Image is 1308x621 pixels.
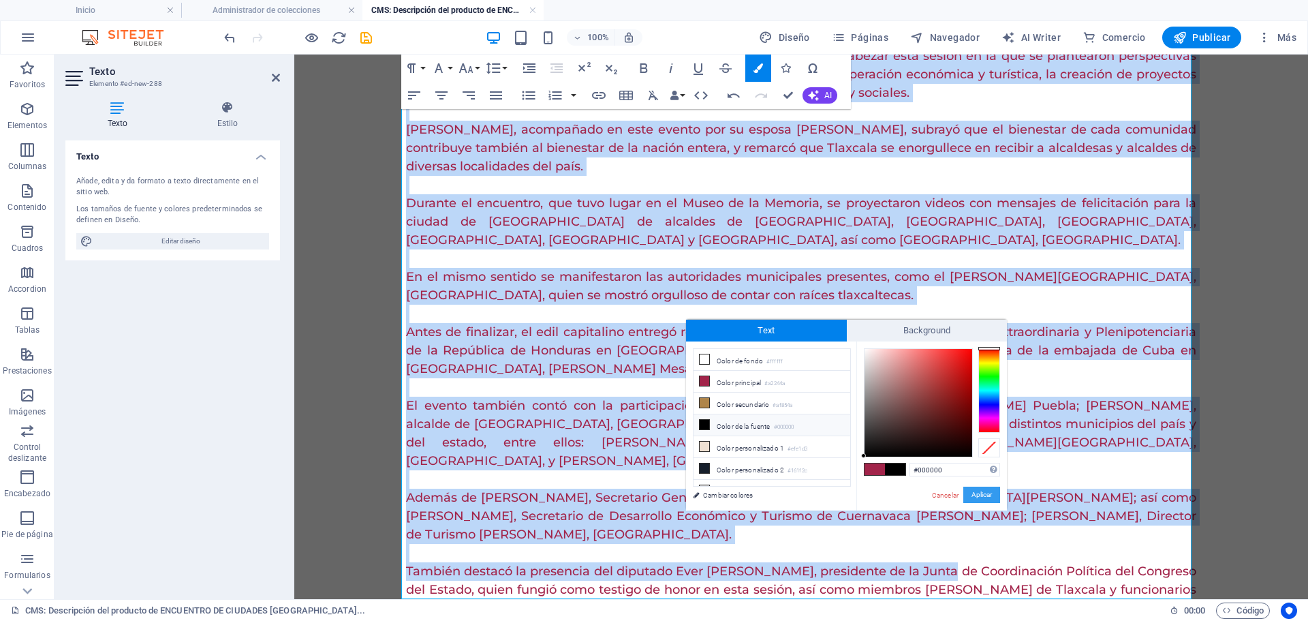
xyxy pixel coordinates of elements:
button: Ordered List [542,82,568,109]
small: #efe1d3 [788,444,807,454]
p: Pie de página [1,529,52,540]
p: Imágenes [9,406,46,417]
li: Color personalizado 3 [694,480,850,502]
h4: CMS: Descripción del producto de ENCUENTRO DE CIUDADES [GEOGRAPHIC_DATA]... [362,3,544,18]
p: Accordion [8,284,46,294]
button: Strikethrough [713,55,738,82]
span: #000000 [885,464,905,475]
button: Unordered List [516,82,542,109]
span: AI [824,91,832,100]
button: Subscript [598,55,624,82]
button: Confirm (Ctrl+⏎) [775,82,801,109]
button: Diseño [753,27,815,48]
button: Superscript [571,55,597,82]
button: Align Justify [483,82,509,109]
button: Font Size [456,55,482,82]
span: Diseño [759,31,810,44]
button: AI [803,87,837,104]
button: Font Family [429,55,454,82]
button: 100% [567,29,615,46]
p: En el mismo sentido se manifestaron las autoridades municipales presentes, como el [PERSON_NAME][... [112,213,902,250]
a: Haz clic para cancelar la selección y doble clic para abrir páginas [11,603,365,619]
button: reload [330,29,347,46]
button: Colors [745,55,771,82]
button: HTML [688,82,714,109]
p: Formularios [4,570,50,581]
span: Navegador [910,31,980,44]
small: #af854a [773,401,792,410]
p: También destacó la presencia del diputado Ever [PERSON_NAME], presidente de la Junta de Coordinac... [112,508,902,563]
p: Antes de finalizar, el edil capitalino entregó reconocimientos a [PERSON_NAME], Embajadora Extrao... [112,269,902,324]
button: Underline (Ctrl+U) [685,55,711,82]
button: Data Bindings [668,82,687,109]
span: Páginas [832,31,888,44]
li: Color secundario [694,393,850,414]
p: Durante el encuentro, que tuvo lugar en el Museo de la Memoria, se proyectaron videos con mensaje... [112,140,902,195]
h4: Texto [65,101,175,130]
i: Deshacer: Añadir elemento (Ctrl+Z) [222,30,238,46]
button: Más [1252,27,1302,48]
button: Clear Formatting [640,82,666,109]
span: AI Writer [1001,31,1061,44]
button: Line Height [483,55,509,82]
p: Además de [PERSON_NAME], Secretario General de [DATE][PERSON_NAME], [GEOGRAPHIC_DATA][PERSON_NAME... [112,434,902,489]
small: #a2244a [764,379,785,389]
p: [PERSON_NAME], acompañado en este evento por su esposa [PERSON_NAME], subrayó que el bienestar de... [112,66,902,121]
h2: Texto [89,65,280,78]
button: undo [221,29,238,46]
div: Los tamaños de fuente y colores predeterminados se definen en Diseño. [76,204,269,226]
button: Paragraph Format [401,55,427,82]
h4: Estilo [175,101,280,130]
li: Color personalizado 2 [694,458,850,480]
button: Comercio [1077,27,1151,48]
h4: Texto [65,140,280,165]
i: Al redimensionar, ajustar el nivel de zoom automáticamente para ajustarse al dispositivo elegido. [623,31,635,44]
h6: Tiempo de la sesión [1170,603,1206,619]
p: Encabezado [4,488,50,499]
p: Columnas [8,161,47,172]
li: Color principal [694,371,850,393]
p: Cuadros [12,243,44,254]
small: #161f2c [788,466,807,476]
span: #a2244a [865,464,885,475]
div: Clear Color Selection [978,438,1000,457]
button: Redo (Ctrl+Shift+Z) [748,82,774,109]
button: Icons [773,55,798,82]
button: Italic (Ctrl+I) [658,55,684,82]
img: Editor Logo [78,29,181,46]
button: Ordered List [568,82,579,109]
i: Guardar (Ctrl+S) [358,30,374,46]
span: Background [847,320,1008,342]
a: Cambiar colores [686,487,844,504]
button: Decrease Indent [544,55,570,82]
span: Publicar [1173,31,1231,44]
span: Text [686,320,847,342]
h3: Elemento #ed-new-288 [89,78,253,90]
h6: 100% [587,29,609,46]
button: Editar diseño [76,233,269,249]
span: Código [1222,603,1264,619]
button: Navegador [905,27,985,48]
small: #000000 [774,423,794,432]
span: Más [1258,31,1296,44]
span: Editar diseño [97,233,265,249]
p: Favoritos [10,79,45,90]
button: Increase Indent [516,55,542,82]
button: Bold (Ctrl+B) [631,55,657,82]
span: : [1194,605,1196,616]
button: save [358,29,374,46]
p: El evento también contó con la participación de [PERSON_NAME], presidenta [PERSON_NAME] Puebla; [... [112,342,902,416]
button: Código [1216,603,1270,619]
p: Elementos [7,120,47,131]
button: Usercentrics [1281,603,1297,619]
li: Color de fondo [694,349,850,371]
small: #ffffff [766,357,783,367]
a: Cancelar [931,490,960,500]
button: Aplicar [963,487,1000,503]
i: Volver a cargar página [331,30,347,46]
button: Undo (Ctrl+Z) [721,82,747,109]
button: AI Writer [996,27,1066,48]
button: Publicar [1162,27,1242,48]
button: Páginas [826,27,894,48]
button: Haz clic para salir del modo de previsualización y seguir editando [303,29,320,46]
